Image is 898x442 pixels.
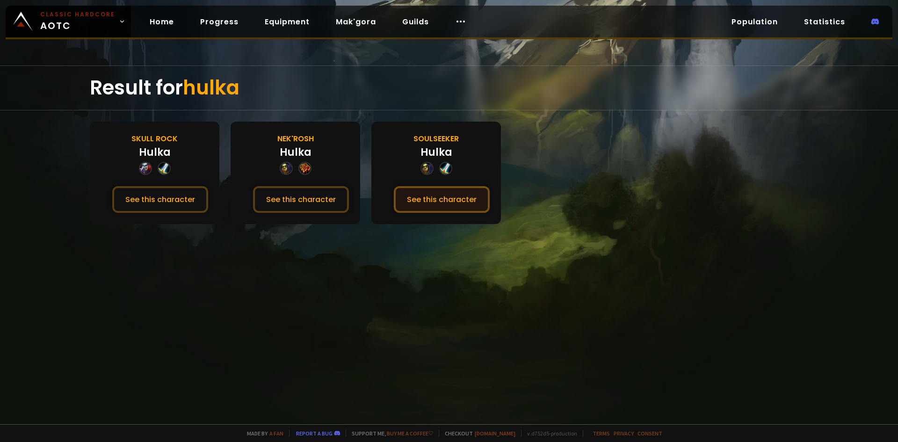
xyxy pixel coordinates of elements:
a: Consent [637,430,662,437]
a: Terms [593,430,610,437]
a: Home [142,12,181,31]
div: Hulka [420,145,452,160]
div: Skull Rock [131,133,178,145]
div: Result for [90,66,808,110]
span: v. d752d5 - production [521,430,577,437]
a: Population [724,12,785,31]
span: hulka [183,74,239,101]
small: Classic Hardcore [40,10,115,19]
a: Buy me a coffee [387,430,433,437]
div: Hulka [139,145,171,160]
a: Statistics [797,12,853,31]
a: a fan [269,430,283,437]
a: [DOMAIN_NAME] [475,430,515,437]
a: Equipment [257,12,317,31]
a: Privacy [614,430,634,437]
span: AOTC [40,10,115,33]
div: Soulseeker [413,133,459,145]
button: See this character [253,186,349,213]
a: Mak'gora [328,12,384,31]
div: Nek'Rosh [277,133,314,145]
a: Report a bug [296,430,333,437]
a: Progress [193,12,246,31]
div: Hulka [280,145,311,160]
button: See this character [394,186,490,213]
a: Classic HardcoreAOTC [6,6,131,37]
span: Made by [241,430,283,437]
span: Support me, [346,430,433,437]
button: See this character [112,186,208,213]
span: Checkout [439,430,515,437]
a: Guilds [395,12,436,31]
